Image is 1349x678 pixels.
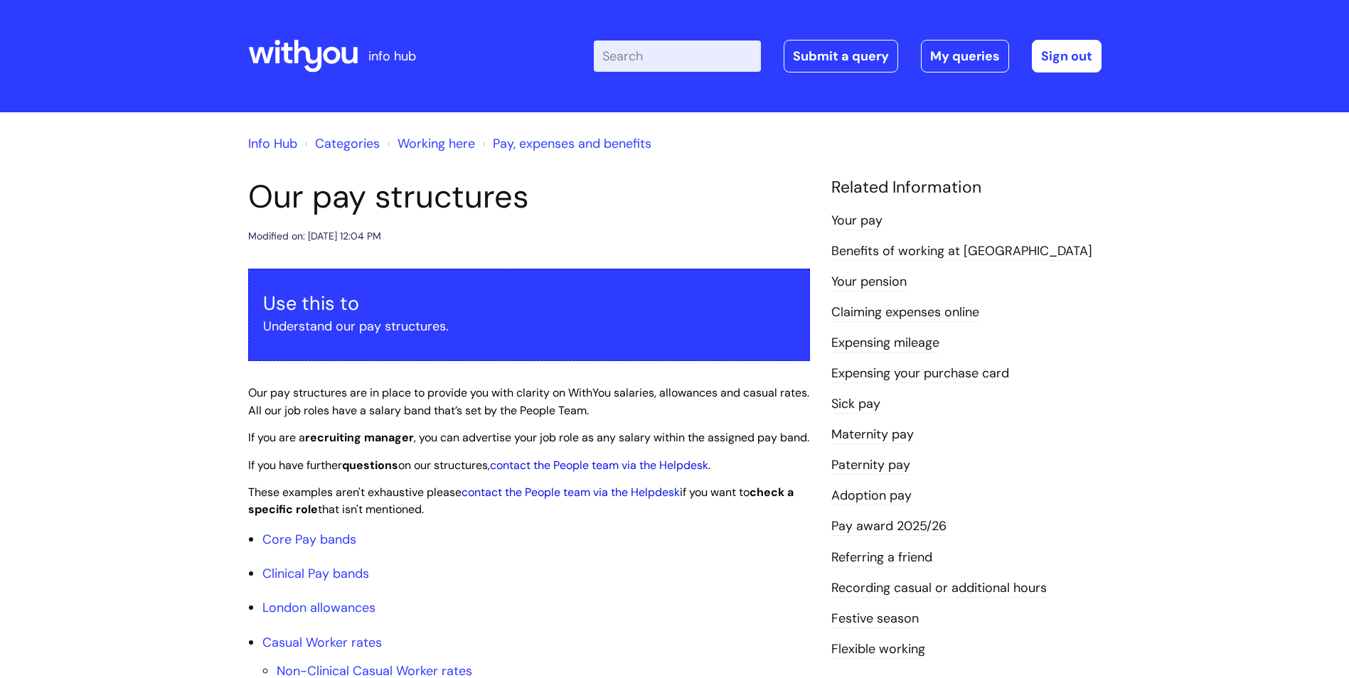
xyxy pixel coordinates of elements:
a: Festive season [831,610,919,628]
a: Casual Worker rates [262,634,382,651]
span: Our pay structures are in place to provide you with clarity on WithYou salaries, allowances and c... [248,385,809,418]
a: Working here [398,135,475,152]
p: Understand our pay structures. [263,315,795,338]
a: Pay award 2025/26 [831,517,947,536]
a: Categories [315,135,380,152]
h4: Related Information [831,178,1102,198]
a: Flexible working [831,640,925,659]
a: Submit a query [784,40,898,72]
a: London allowances [262,599,375,616]
a: contact the People team via the Helpdesk [490,458,708,473]
a: Claiming expenses online [831,303,979,322]
a: contact the People team via the Helpdesk [462,485,680,500]
li: Working here [383,132,475,155]
li: Solution home [301,132,380,155]
h1: Our pay structures [248,178,810,216]
strong: recruiting manager [305,430,414,445]
a: Clinical Pay bands [262,565,369,582]
a: Expensing your purchase card [831,365,1009,383]
span: If you have further on our structures, . [248,458,710,473]
a: Sick pay [831,395,880,414]
span: If you are a , you can advertise your job role as any salary within the assigned pay band. [248,430,809,445]
a: Expensing mileage [831,334,939,353]
a: Info Hub [248,135,297,152]
a: Maternity pay [831,426,914,444]
a: Benefits of working at [GEOGRAPHIC_DATA] [831,242,1092,261]
a: Pay, expenses and benefits [493,135,651,152]
a: Paternity pay [831,456,910,475]
a: Referring a friend [831,549,932,567]
h3: Use this to [263,292,795,315]
a: Recording casual or additional hours [831,579,1047,598]
p: info hub [368,45,416,68]
span: These examples aren't exhaustive please if you want to that isn't mentioned. [248,485,794,517]
input: Search [594,41,761,72]
a: Core Pay bands [262,531,356,548]
div: Modified on: [DATE] 12:04 PM [248,227,381,245]
a: Your pension [831,273,907,291]
a: Adoption pay [831,487,912,505]
a: Your pay [831,212,883,230]
strong: questions [342,458,398,473]
a: My queries [921,40,1009,72]
li: Pay, expenses and benefits [479,132,651,155]
div: | - [594,40,1102,72]
a: Sign out [1032,40,1102,72]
